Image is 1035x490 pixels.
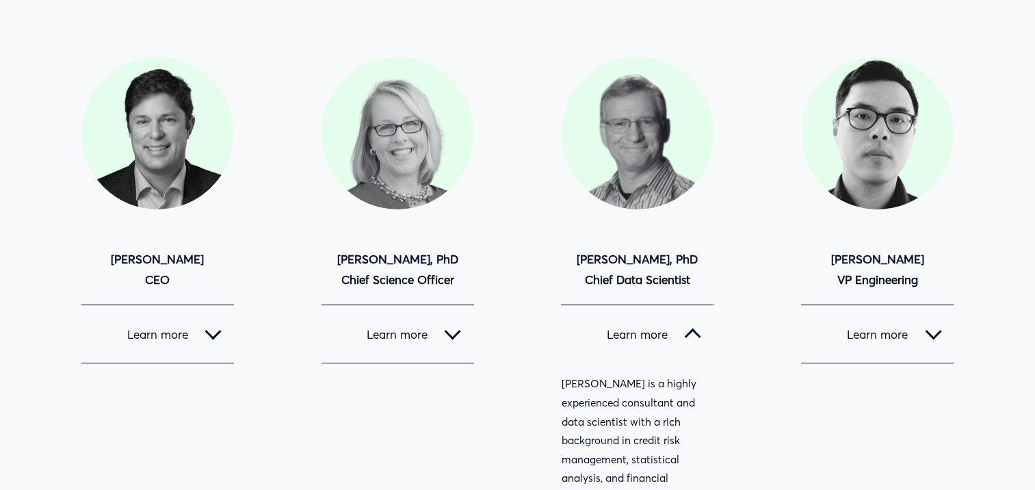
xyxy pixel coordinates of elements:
button: Learn more [801,305,954,363]
button: Learn more [561,305,713,363]
span: Learn more [94,327,205,341]
strong: [PERSON_NAME], PhD Chief Science Officer [337,252,458,287]
button: Learn more [322,305,474,363]
span: Learn more [573,327,685,341]
span: Learn more [334,327,445,341]
span: Learn more [813,327,925,341]
strong: [PERSON_NAME] CEO [111,252,204,287]
strong: [PERSON_NAME], PhD Chief Data Scientist [577,252,698,287]
strong: [PERSON_NAME] VP Engineering [831,252,924,287]
button: Learn more [81,305,234,363]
